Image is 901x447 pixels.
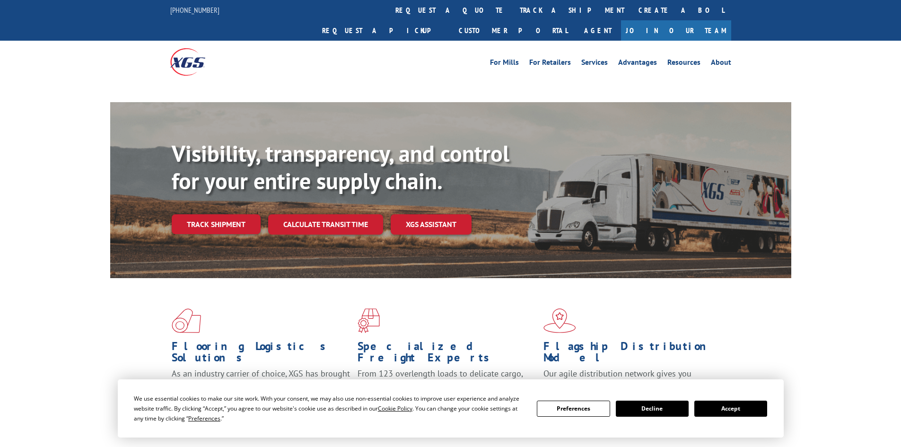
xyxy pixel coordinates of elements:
button: Accept [694,401,767,417]
a: Resources [667,59,700,69]
a: Track shipment [172,214,261,234]
a: For Mills [490,59,519,69]
a: Request a pickup [315,20,452,41]
img: xgs-icon-total-supply-chain-intelligence-red [172,308,201,333]
h1: Specialized Freight Experts [358,341,536,368]
a: Agent [575,20,621,41]
span: As an industry carrier of choice, XGS has brought innovation and dedication to flooring logistics... [172,368,350,402]
a: Advantages [618,59,657,69]
img: xgs-icon-flagship-distribution-model-red [543,308,576,333]
a: Customer Portal [452,20,575,41]
a: For Retailers [529,59,571,69]
a: About [711,59,731,69]
div: We use essential cookies to make our site work. With your consent, we may also use non-essential ... [134,394,525,423]
span: Preferences [188,414,220,422]
h1: Flooring Logistics Solutions [172,341,350,368]
a: Calculate transit time [268,214,383,235]
button: Decline [616,401,689,417]
p: From 123 overlength loads to delicate cargo, our experienced staff knows the best way to move you... [358,368,536,410]
img: xgs-icon-focused-on-flooring-red [358,308,380,333]
span: Cookie Policy [378,404,412,412]
button: Preferences [537,401,610,417]
h1: Flagship Distribution Model [543,341,722,368]
div: Cookie Consent Prompt [118,379,784,438]
span: Our agile distribution network gives you nationwide inventory management on demand. [543,368,717,390]
a: Join Our Team [621,20,731,41]
b: Visibility, transparency, and control for your entire supply chain. [172,139,509,195]
a: Services [581,59,608,69]
a: XGS ASSISTANT [391,214,472,235]
a: [PHONE_NUMBER] [170,5,219,15]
